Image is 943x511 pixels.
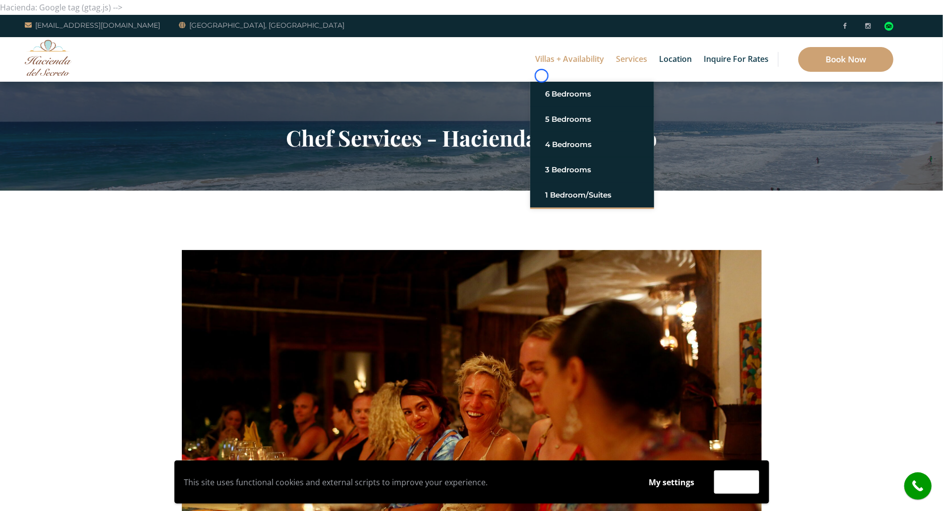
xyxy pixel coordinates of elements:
button: Accept [714,470,759,494]
a: [GEOGRAPHIC_DATA], [GEOGRAPHIC_DATA] [179,19,344,31]
p: This site uses functional cookies and external scripts to improve your experience. [184,475,630,490]
a: Villas + Availability [530,37,609,82]
a: 4 Bedrooms [545,136,639,153]
a: call [904,472,932,500]
a: Location [654,37,697,82]
a: [EMAIL_ADDRESS][DOMAIN_NAME] [25,19,160,31]
a: 3 Bedrooms [545,161,639,179]
a: 1 Bedroom/Suites [545,186,639,204]
div: Read traveler reviews on Tripadvisor [885,22,893,31]
h2: Chef Services - Hacienda Del Secreto [182,125,762,151]
img: Awesome Logo [25,40,72,76]
a: Inquire for Rates [699,37,774,82]
a: Book Now [798,47,893,72]
a: 5 Bedrooms [545,110,639,128]
a: 6 Bedrooms [545,85,639,103]
img: Tripadvisor_logomark.svg [885,22,893,31]
button: My settings [640,471,704,494]
i: call [907,475,929,497]
a: Services [611,37,652,82]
